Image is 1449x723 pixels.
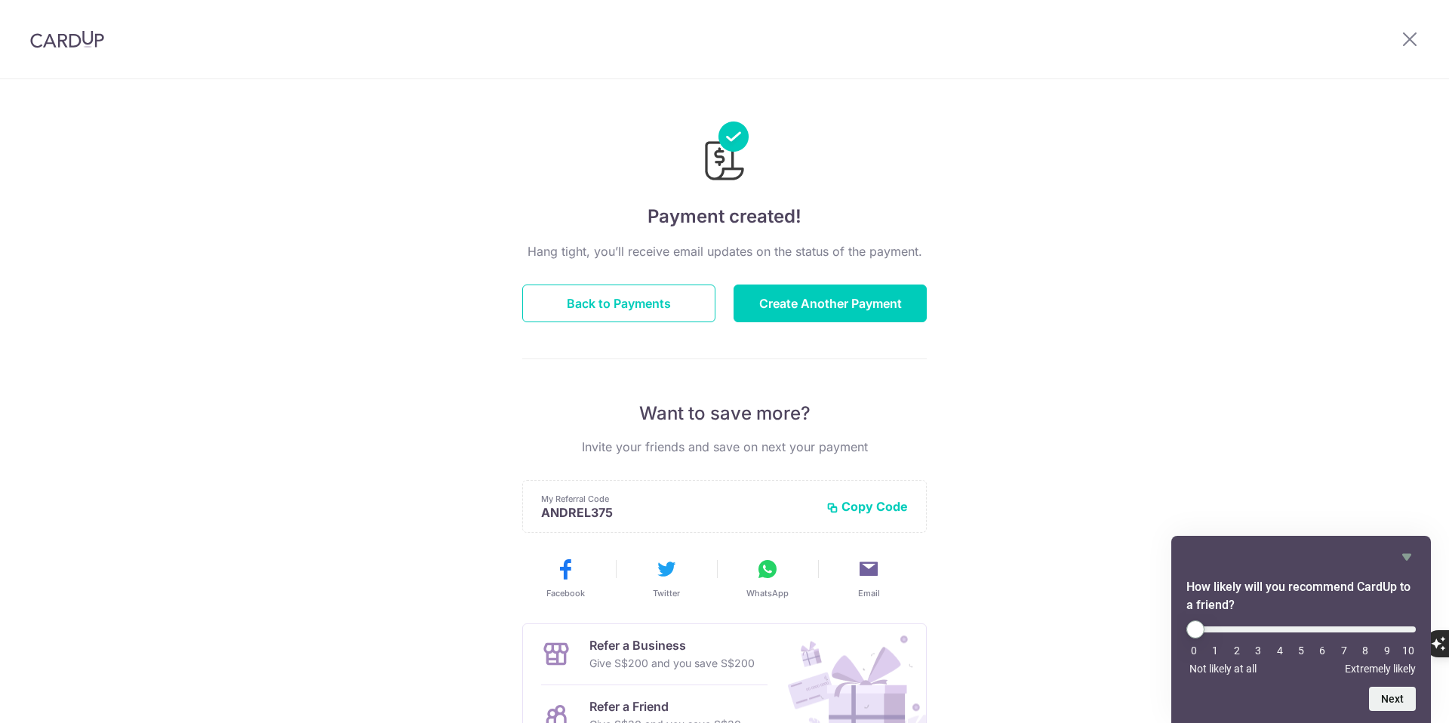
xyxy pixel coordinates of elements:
p: Refer a Friend [589,697,741,715]
button: Hide survey [1398,548,1416,566]
span: Not likely at all [1189,663,1257,675]
li: 4 [1272,645,1287,657]
button: Facebook [521,557,610,599]
li: 10 [1401,645,1416,657]
p: My Referral Code [541,493,814,505]
p: Invite your friends and save on next your payment [522,438,927,456]
h2: How likely will you recommend CardUp to a friend? Select an option from 0 to 10, with 0 being Not... [1186,578,1416,614]
img: CardUp [30,30,104,48]
div: How likely will you recommend CardUp to a friend? Select an option from 0 to 10, with 0 being Not... [1186,620,1416,675]
p: Hang tight, you’ll receive email updates on the status of the payment. [522,242,927,260]
p: Refer a Business [589,636,755,654]
li: 9 [1380,645,1395,657]
div: How likely will you recommend CardUp to a friend? Select an option from 0 to 10, with 0 being Not... [1186,548,1416,711]
button: Twitter [622,557,711,599]
li: 2 [1229,645,1244,657]
p: ANDREL375 [541,505,814,520]
img: Payments [700,122,749,185]
span: Extremely likely [1345,663,1416,675]
li: 1 [1207,645,1223,657]
span: Facebook [546,587,585,599]
li: 8 [1358,645,1373,657]
li: 3 [1251,645,1266,657]
li: 6 [1315,645,1330,657]
span: WhatsApp [746,587,789,599]
p: Give S$200 and you save S$200 [589,654,755,672]
li: 7 [1337,645,1352,657]
span: Twitter [653,587,680,599]
button: Email [824,557,913,599]
button: Copy Code [826,499,908,514]
li: 0 [1186,645,1201,657]
h4: Payment created! [522,203,927,230]
button: Next question [1369,687,1416,711]
button: Create Another Payment [734,285,927,322]
button: WhatsApp [723,557,812,599]
span: Email [858,587,880,599]
li: 5 [1294,645,1309,657]
p: Want to save more? [522,401,927,426]
button: Back to Payments [522,285,715,322]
